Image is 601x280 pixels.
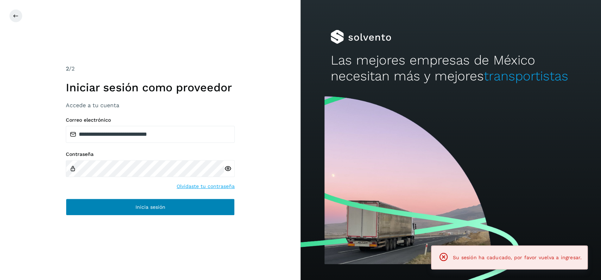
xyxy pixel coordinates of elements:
span: transportistas [483,68,568,84]
h3: Accede a tu cuenta [66,102,235,109]
span: 2 [66,65,69,72]
label: Correo electrónico [66,117,235,123]
h2: Las mejores empresas de México necesitan más y mejores [330,53,571,84]
div: /2 [66,65,235,73]
label: Contraseña [66,151,235,157]
h1: Iniciar sesión como proveedor [66,81,235,94]
span: Su sesión ha caducado, por favor vuelva a ingresar. [453,255,582,260]
span: Inicia sesión [135,205,165,209]
a: Olvidaste tu contraseña [177,183,235,190]
button: Inicia sesión [66,199,235,215]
